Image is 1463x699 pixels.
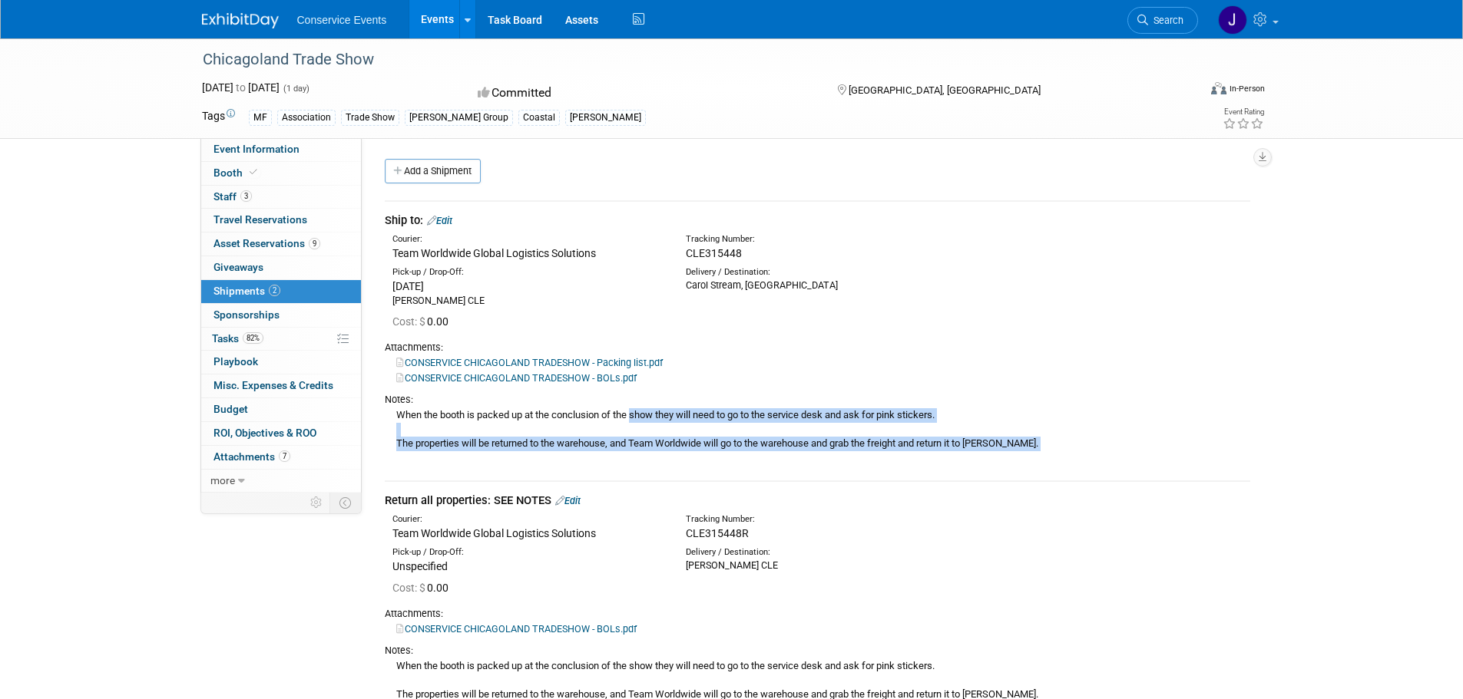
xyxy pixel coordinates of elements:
[201,328,361,351] a: Tasks82%
[213,450,290,463] span: Attachments
[213,403,248,415] span: Budget
[1211,82,1226,94] img: Format-Inperson.png
[303,493,330,513] td: Personalize Event Tab Strip
[213,355,258,368] span: Playbook
[392,246,663,261] div: Team Worldwide Global Logistics Solutions
[392,526,663,541] div: Team Worldwide Global Logistics Solutions
[269,285,280,296] span: 2
[686,546,956,559] div: Delivery / Destination:
[202,81,280,94] span: [DATE] [DATE]
[201,351,361,374] a: Playbook
[213,237,320,249] span: Asset Reservations
[213,167,260,179] span: Booth
[279,450,290,462] span: 7
[686,513,1030,526] div: Tracking Number:
[473,80,813,107] div: Committed
[392,315,455,328] span: 0.00
[555,495,581,506] a: Edit
[277,110,336,126] div: Association
[385,341,1250,354] div: Attachments:
[427,215,452,226] a: Edit
[849,84,1041,96] span: [GEOGRAPHIC_DATA], [GEOGRAPHIC_DATA]
[240,190,252,202] span: 3
[201,422,361,445] a: ROI, Objectives & ROO
[213,379,333,391] span: Misc. Expenses & Credits
[201,186,361,209] a: Staff3
[686,559,956,572] div: [PERSON_NAME] CLE
[202,13,279,28] img: ExhibitDay
[282,84,309,94] span: (1 day)
[329,493,361,513] td: Toggle Event Tabs
[213,308,280,321] span: Sponsorships
[233,81,248,94] span: to
[201,374,361,397] a: Misc. Expenses & Credits
[1223,108,1264,116] div: Event Rating
[686,233,1030,246] div: Tracking Number:
[686,279,956,292] div: Carol Stream, [GEOGRAPHIC_DATA]
[385,159,481,183] a: Add a Shipment
[392,266,663,279] div: Pick-up / Drop-Off:
[518,110,560,126] div: Coastal
[396,372,637,384] a: CONSERVICE CHICAGOLAND TRADESHOW - BOLs.pdf
[213,143,300,155] span: Event Information
[213,261,263,273] span: Giveaways
[385,213,1250,229] div: Ship to:
[392,560,448,572] span: Unspecified
[405,110,513,126] div: [PERSON_NAME] Group
[201,280,361,303] a: Shipments2
[385,407,1250,465] div: When the booth is packed up at the conclusion of the show they will need to go to the service des...
[213,285,280,297] span: Shipments
[201,256,361,279] a: Giveaways
[565,110,646,126] div: [PERSON_NAME]
[1218,5,1247,35] img: John Taggart
[686,527,749,539] span: CLE315448R
[392,294,663,308] div: [PERSON_NAME] CLE
[686,247,742,259] span: CLE315448
[249,110,272,126] div: MF
[385,644,1250,658] div: Notes:
[385,607,1250,621] div: Attachments:
[297,14,387,26] span: Conservice Events
[686,266,956,279] div: Delivery / Destination:
[392,233,663,246] div: Courier:
[201,162,361,185] a: Booth
[396,357,663,368] a: CONSERVICE CHICAGOLAND TRADESHOW - Packing list.pdf
[201,304,361,327] a: Sponsorships
[201,209,361,232] a: Travel Reservations
[243,332,263,344] span: 82%
[392,582,455,594] span: 0.00
[201,398,361,421] a: Budget
[201,232,361,256] a: Asset Reservations9
[392,513,663,526] div: Courier:
[385,393,1250,407] div: Notes:
[202,108,235,126] td: Tags
[201,470,361,493] a: more
[396,623,637,635] a: CONSERVICE CHICAGOLAND TRADESHOW - BOLs.pdf
[201,446,361,469] a: Attachments7
[392,315,427,328] span: Cost: $
[392,546,663,559] div: Pick-up / Drop-Off:
[201,138,361,161] a: Event Information
[197,46,1175,74] div: Chicagoland Trade Show
[392,279,663,294] div: [DATE]
[392,582,427,594] span: Cost: $
[1229,83,1265,94] div: In-Person
[213,427,316,439] span: ROI, Objectives & ROO
[250,168,257,176] i: Booth reservation complete
[213,190,252,203] span: Staff
[213,213,307,226] span: Travel Reservations
[1107,80,1266,103] div: Event Format
[1148,15,1183,26] span: Search
[210,474,235,486] span: more
[212,332,263,345] span: Tasks
[309,238,320,249] span: 9
[385,493,1250,509] div: Return all properties: SEE NOTES
[341,110,399,126] div: Trade Show
[1127,7,1198,34] a: Search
